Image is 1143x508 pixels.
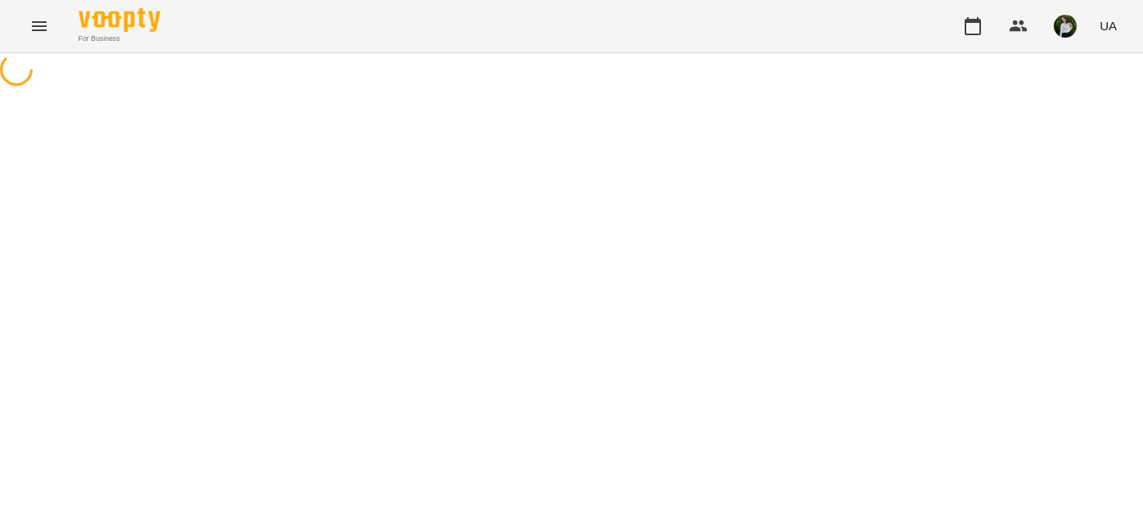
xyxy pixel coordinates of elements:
[1054,15,1077,38] img: 6b662c501955233907b073253d93c30f.jpg
[1100,17,1117,34] span: UA
[79,8,160,32] img: Voopty Logo
[1093,11,1123,41] button: UA
[20,7,59,46] button: Menu
[79,34,160,44] span: For Business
